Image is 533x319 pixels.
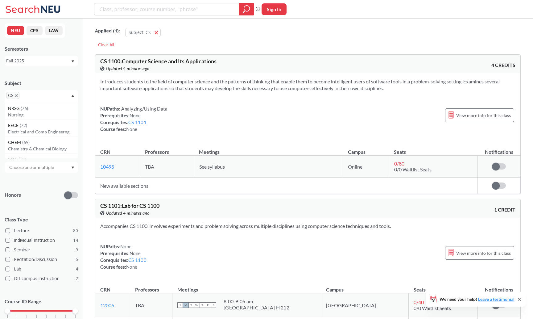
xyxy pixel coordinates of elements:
[5,255,78,263] label: Recitation/Discussion
[120,106,167,111] span: Analyzing/Using Data
[100,164,114,170] a: 10495
[100,302,114,308] a: 12006
[8,122,20,129] span: EECE
[494,206,515,213] span: 1 CREDIT
[5,191,21,199] p: Honors
[177,302,183,308] span: S
[106,65,150,72] span: Updated 4 minutes ago
[27,26,43,35] button: CPS
[125,28,161,37] button: Subject: CS
[5,90,78,103] div: CSX to remove pillDropdown arrowNRSG(76)NursingEECE(72)Electrical and Comp EngineerngCHEM(69)Chem...
[5,162,78,173] div: Dropdown arrow
[99,4,234,15] input: Class, professor, course number, "phrase"
[100,223,515,229] section: Accompanies CS 1100. Involves experiments and problem solving across multiple disciplines using c...
[140,156,194,178] td: TBA
[100,202,159,209] span: CS 1101 : Lab for CS 1100
[100,286,110,293] div: CRN
[5,216,78,223] span: Class Type
[5,265,78,273] label: Lab
[194,142,343,156] th: Meetings
[211,302,216,308] span: S
[409,280,478,293] th: Seats
[76,256,78,263] span: 6
[128,257,147,263] a: CS 1100
[5,275,78,283] label: Off-campus instruction
[239,3,254,15] div: magnifying glass
[7,26,24,35] button: NEU
[106,210,150,216] span: Updated 4 minutes ago
[21,106,28,111] span: ( 76 )
[194,302,200,308] span: W
[100,243,147,270] div: NUPaths: Prerequisites: Corequisites: Course fees:
[100,105,167,132] div: NUPaths: Prerequisites: Corequisites: Course fees:
[76,266,78,272] span: 4
[6,164,58,171] input: Choose one or multiple
[130,293,172,317] td: TBA
[126,126,137,132] span: None
[343,156,389,178] td: Online
[200,302,205,308] span: T
[243,5,250,14] svg: magnifying glass
[120,244,131,249] span: None
[394,166,432,172] span: 0/0 Waitlist Seats
[8,156,19,163] span: LAW
[130,113,141,118] span: None
[205,302,211,308] span: F
[19,157,26,162] span: ( 68 )
[100,149,110,155] div: CRN
[262,3,287,15] button: Sign In
[100,78,515,92] section: Introduces students to the field of computer science and the patterns of thinking that enable the...
[188,302,194,308] span: T
[100,58,217,65] span: CS 1100 : Computer Science and Its Applications
[321,280,409,293] th: Campus
[440,297,514,301] span: We need your help!
[45,26,63,35] button: LAW
[15,94,18,97] svg: X to remove pill
[76,275,78,282] span: 2
[343,142,389,156] th: Campus
[224,298,289,304] div: 8:00 - 9:05 am
[414,305,451,311] span: 0/0 Waitlist Seats
[126,264,137,270] span: None
[128,120,147,125] a: CS 1101
[199,164,225,170] span: See syllabus
[183,302,188,308] span: M
[95,178,478,194] td: New available sections
[8,139,22,146] span: CHEM
[5,227,78,235] label: Lecture
[491,62,515,69] span: 4 CREDITS
[8,129,78,135] p: Electrical and Comp Engineerng
[5,246,78,254] label: Seminar
[172,280,321,293] th: Meetings
[140,142,194,156] th: Professors
[8,112,78,118] p: Nursing
[6,92,19,99] span: CSX to remove pill
[389,142,478,156] th: Seats
[478,280,520,293] th: Notifications
[22,140,30,145] span: ( 69 )
[478,296,514,302] a: Leave a testimonial
[5,236,78,244] label: Individual Instruction
[5,298,78,305] p: Course ID Range
[5,56,78,66] div: Fall 2025Dropdown arrow
[321,293,409,317] td: [GEOGRAPHIC_DATA]
[6,57,71,64] div: Fall 2025
[73,237,78,244] span: 14
[20,123,27,128] span: ( 72 )
[5,45,78,52] div: Semesters
[456,249,511,257] span: View more info for this class
[8,105,21,112] span: NRSG
[71,166,74,169] svg: Dropdown arrow
[71,94,74,97] svg: Dropdown arrow
[76,246,78,253] span: 9
[130,280,172,293] th: Professors
[73,227,78,234] span: 80
[95,27,120,34] span: Applied ( 1 ):
[8,146,78,152] p: Chemistry & Chemical Biology
[394,161,404,166] span: 0 / 80
[130,250,141,256] span: None
[5,80,78,86] div: Subject
[129,29,151,35] span: Subject: CS
[414,299,424,305] span: 0 / 40
[95,40,117,49] div: Clear All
